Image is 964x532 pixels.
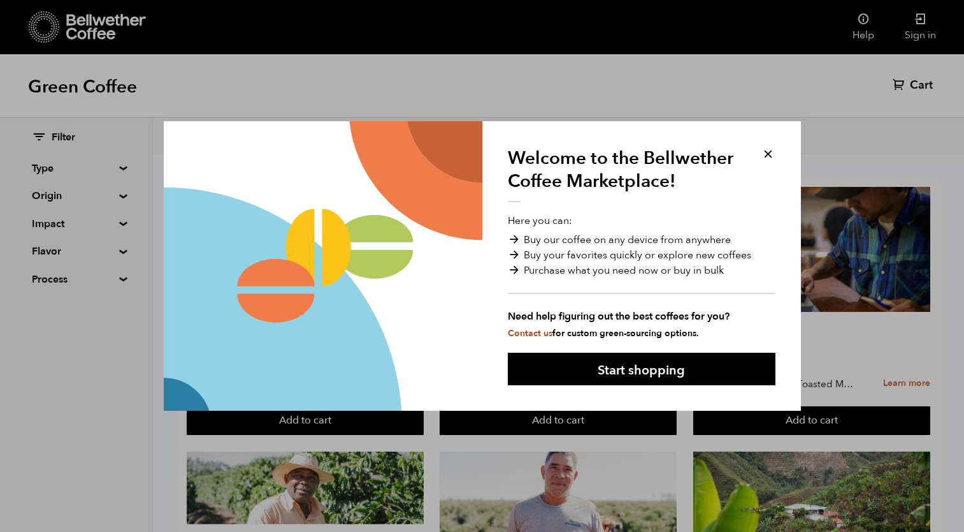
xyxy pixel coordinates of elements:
[508,327,552,339] a: Contact us
[508,248,775,263] li: Buy your favorites quickly or explore new coffees
[508,147,744,203] h1: Welcome to the Bellwether Coffee Marketplace!
[508,353,775,385] button: Start shopping
[508,232,775,248] li: Buy our coffee on any device from anywhere
[508,327,699,339] small: for custom green-sourcing options.
[508,309,775,324] strong: Need help figuring out the best coffees for you?
[508,213,775,339] p: Here you can:
[508,263,775,278] li: Purchase what you need now or buy in bulk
